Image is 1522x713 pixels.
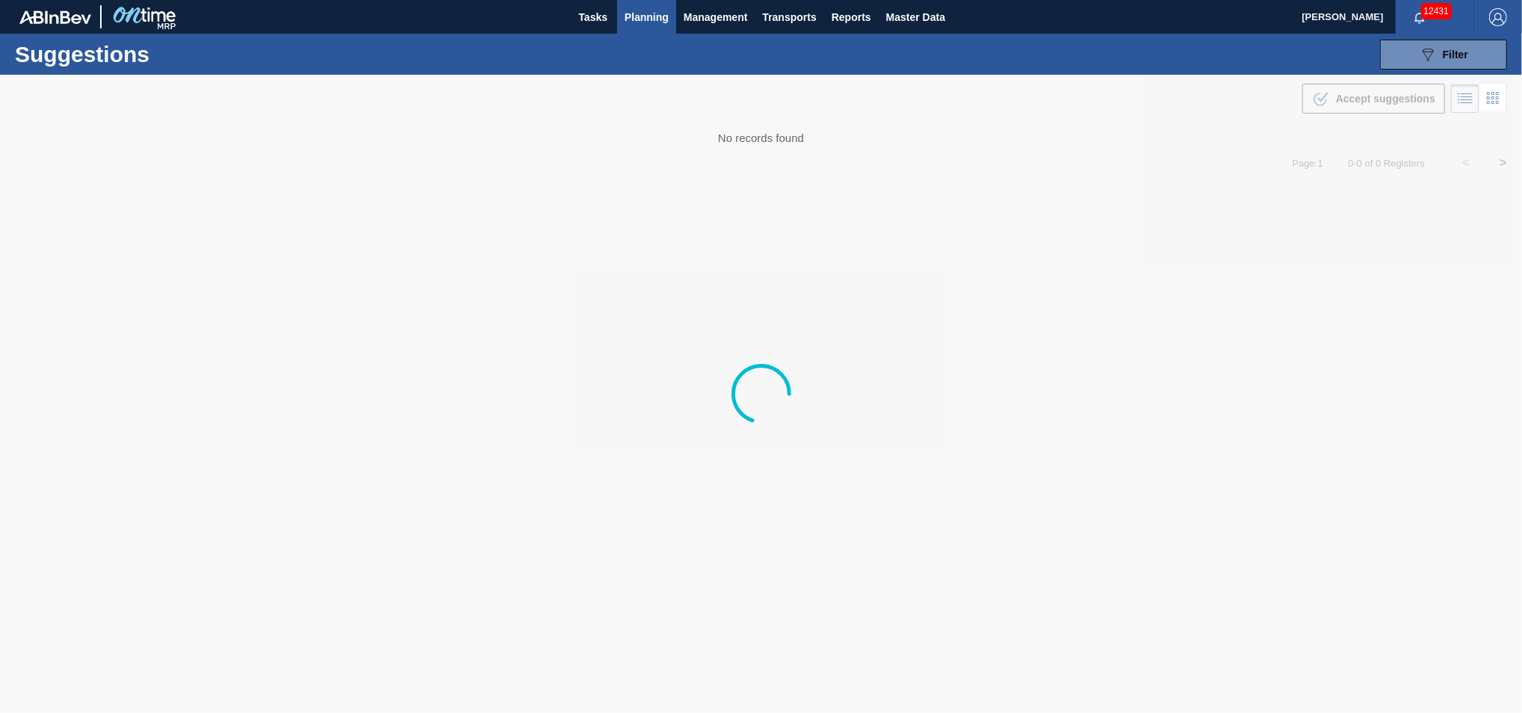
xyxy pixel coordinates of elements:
button: Notifications [1396,7,1444,28]
span: Management [684,8,748,26]
span: Reports [832,8,871,26]
span: 12431 [1421,3,1452,19]
img: Logout [1489,8,1507,26]
span: Filter [1443,49,1468,61]
span: Master Data [886,8,945,26]
span: Planning [625,8,669,26]
span: Tasks [577,8,610,26]
h1: Suggestions [15,46,280,63]
img: TNhmsLtSVTkK8tSr43FrP2fwEKptu5GPRR3wAAAABJRU5ErkJggg== [19,10,91,24]
span: Transports [763,8,817,26]
button: Filter [1380,40,1507,70]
